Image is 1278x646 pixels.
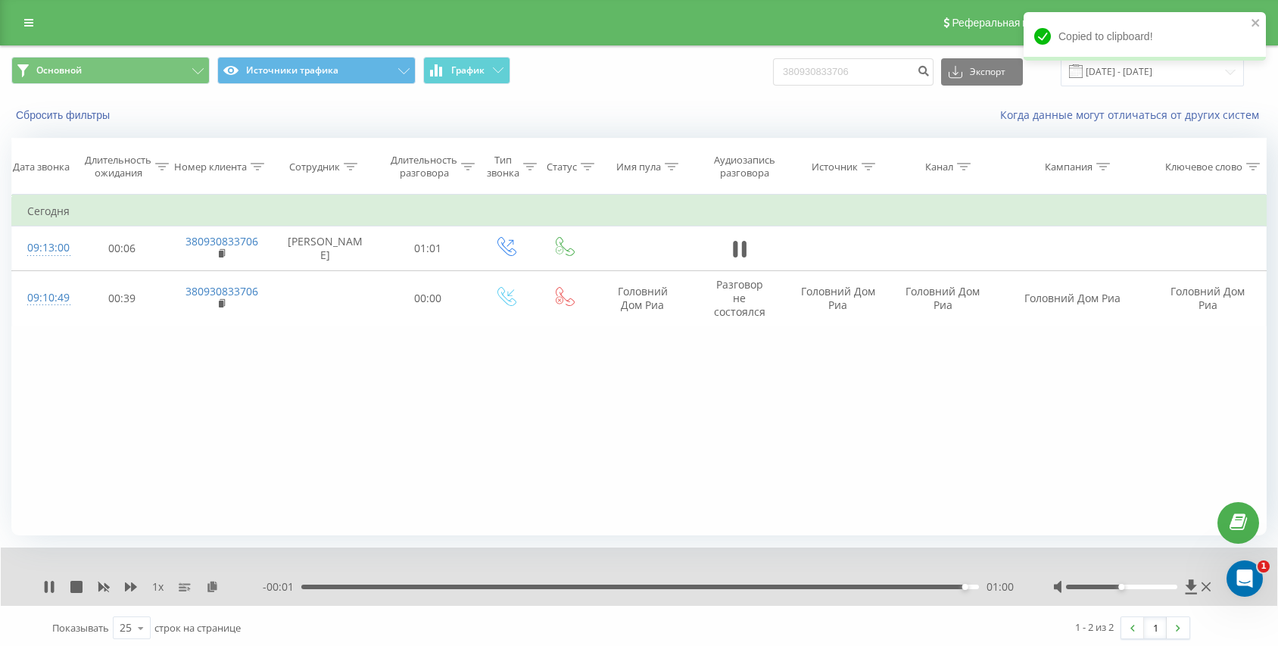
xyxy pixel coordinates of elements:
[11,57,210,84] button: Основной
[185,234,258,248] a: 380930833706
[812,161,858,173] div: Источник
[592,270,693,326] td: Головний Дом Риа
[487,154,519,179] div: Тип звонка
[379,226,476,270] td: 01:01
[27,283,58,313] div: 09:10:49
[1227,560,1263,597] iframe: Intercom live chat
[52,621,109,635] span: Показывать
[1258,560,1270,573] span: 1
[289,161,340,173] div: Сотрудник
[547,161,577,173] div: Статус
[1075,619,1114,635] div: 1 - 2 из 2
[1024,12,1266,61] div: Copied to clipboard!
[616,161,661,173] div: Имя пула
[451,65,485,76] span: График
[995,270,1150,326] td: Головний Дом Риа
[941,58,1023,86] button: Экспорт
[217,57,416,84] button: Источники трафика
[271,226,379,270] td: [PERSON_NAME]
[73,270,170,326] td: 00:39
[11,108,117,122] button: Сбросить фильтры
[120,620,132,635] div: 25
[13,161,70,173] div: Дата звонка
[925,161,953,173] div: Канал
[174,161,247,173] div: Номер клиента
[379,270,476,326] td: 00:00
[706,154,782,179] div: Аудиозапись разговора
[773,58,934,86] input: Поиск по номеру
[786,270,890,326] td: Головний Дом Риа
[1165,161,1242,173] div: Ключевое слово
[952,17,1076,29] span: Реферальная программа
[27,233,58,263] div: 09:13:00
[1150,270,1266,326] td: Головний Дом Риа
[12,196,1267,226] td: Сегодня
[1251,17,1261,31] button: close
[152,579,164,595] span: 1 x
[890,270,995,326] td: Головний Дом Риа
[391,154,457,179] div: Длительность разговора
[714,277,765,319] span: Разговор не состоялся
[36,64,82,76] span: Основной
[73,226,170,270] td: 00:06
[185,284,258,298] a: 380930833706
[1045,161,1093,173] div: Кампания
[1144,617,1167,638] a: 1
[1000,108,1267,122] a: Когда данные могут отличаться от других систем
[962,584,968,590] div: Accessibility label
[987,579,1014,595] span: 01:00
[85,154,151,179] div: Длительность ожидания
[1119,584,1125,590] div: Accessibility label
[154,621,241,635] span: строк на странице
[423,57,510,84] button: График
[263,579,301,595] span: - 00:01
